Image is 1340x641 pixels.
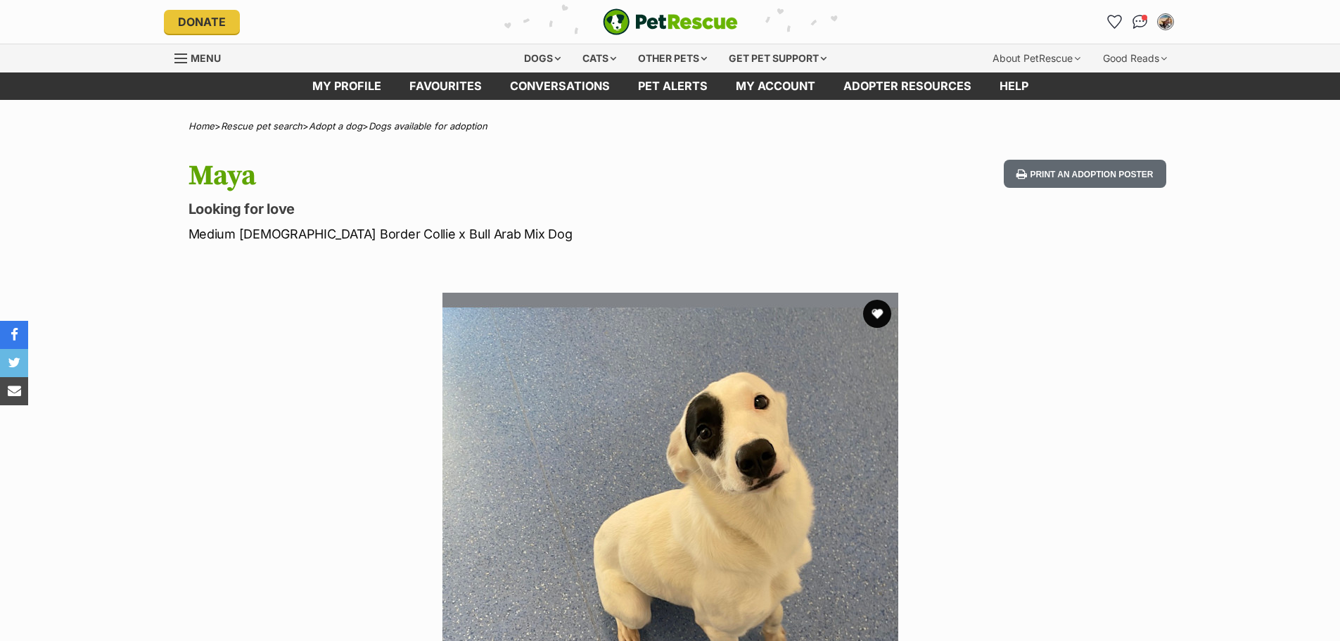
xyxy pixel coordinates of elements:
[1093,44,1177,72] div: Good Reads
[863,300,891,328] button: favourite
[153,121,1187,132] div: > > >
[189,120,215,132] a: Home
[983,44,1090,72] div: About PetRescue
[603,8,738,35] a: PetRescue
[514,44,570,72] div: Dogs
[985,72,1042,100] a: Help
[1104,11,1126,33] a: Favourites
[1104,11,1177,33] ul: Account quick links
[298,72,395,100] a: My profile
[395,72,496,100] a: Favourites
[496,72,624,100] a: conversations
[603,8,738,35] img: logo-e224e6f780fb5917bec1dbf3a21bbac754714ae5b6737aabdf751b685950b380.svg
[1154,11,1177,33] button: My account
[174,44,231,70] a: Menu
[829,72,985,100] a: Adopter resources
[189,224,784,243] p: Medium [DEMOGRAPHIC_DATA] Border Collie x Bull Arab Mix Dog
[624,72,722,100] a: Pet alerts
[309,120,362,132] a: Adopt a dog
[628,44,717,72] div: Other pets
[189,199,784,219] p: Looking for love
[191,52,221,64] span: Menu
[164,10,240,34] a: Donate
[1129,11,1151,33] a: Conversations
[1159,15,1173,29] img: Molly Page profile pic
[573,44,626,72] div: Cats
[722,72,829,100] a: My account
[189,160,784,192] h1: Maya
[719,44,836,72] div: Get pet support
[221,120,302,132] a: Rescue pet search
[1004,160,1166,189] button: Print an adoption poster
[1132,15,1147,29] img: chat-41dd97257d64d25036548639549fe6c8038ab92f7586957e7f3b1b290dea8141.svg
[369,120,487,132] a: Dogs available for adoption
